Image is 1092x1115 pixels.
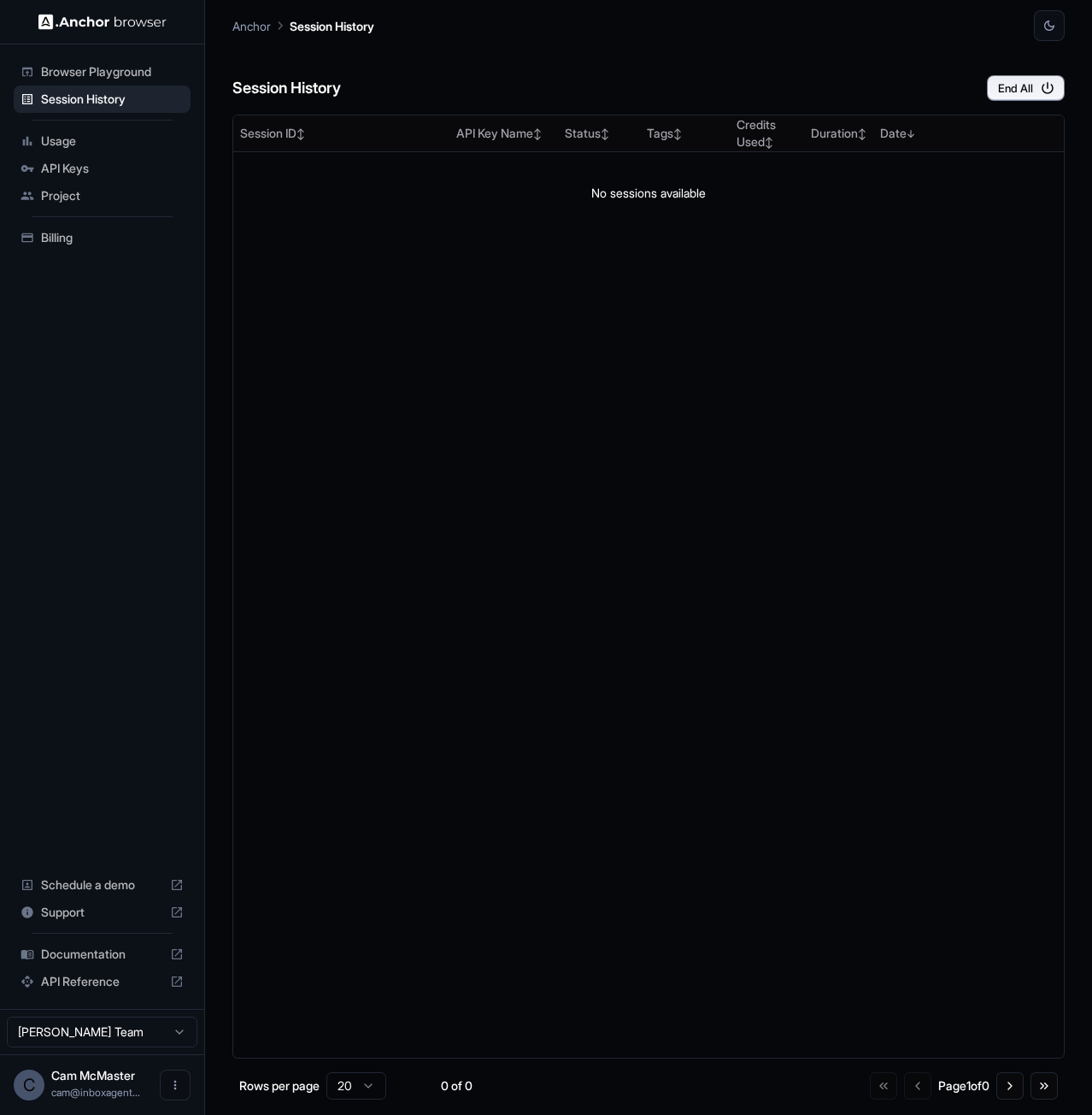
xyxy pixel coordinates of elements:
[601,127,609,140] span: ↕
[14,58,191,86] div: Browser Playground
[565,125,633,142] div: Status
[41,91,184,108] span: Session History
[41,187,184,204] span: Project
[41,160,184,177] span: API Keys
[456,125,551,142] div: API Key Name
[14,871,191,899] div: Schedule a demo
[233,152,1064,234] td: No sessions available
[41,63,184,80] span: Browser Playground
[811,125,866,142] div: Duration
[14,899,191,926] div: Support
[938,1077,989,1094] div: Page 1 of 0
[232,76,341,101] h6: Session History
[533,127,542,140] span: ↕
[239,1077,320,1094] p: Rows per page
[14,968,191,995] div: API Reference
[765,136,773,149] span: ↕
[858,127,866,140] span: ↕
[14,224,191,251] div: Billing
[240,125,443,142] div: Session ID
[14,941,191,968] div: Documentation
[14,127,191,155] div: Usage
[41,904,163,921] span: Support
[51,1068,135,1083] span: Cam McMaster
[987,75,1065,101] button: End All
[296,127,305,140] span: ↕
[41,876,163,894] span: Schedule a demo
[290,17,374,35] p: Session History
[673,127,682,140] span: ↕
[14,86,191,113] div: Session History
[647,125,723,142] div: Tags
[41,229,184,246] span: Billing
[880,125,978,142] div: Date
[41,946,163,963] span: Documentation
[232,17,271,35] p: Anchor
[14,155,191,182] div: API Keys
[907,127,915,140] span: ↓
[160,1070,191,1100] button: Open menu
[51,1086,140,1099] span: cam@inboxagents.ai
[232,16,374,35] nav: breadcrumb
[414,1077,499,1094] div: 0 of 0
[41,133,184,150] span: Usage
[14,1070,44,1100] div: C
[14,182,191,209] div: Project
[38,14,167,30] img: Anchor Logo
[41,973,163,990] span: API Reference
[737,116,797,150] div: Credits Used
